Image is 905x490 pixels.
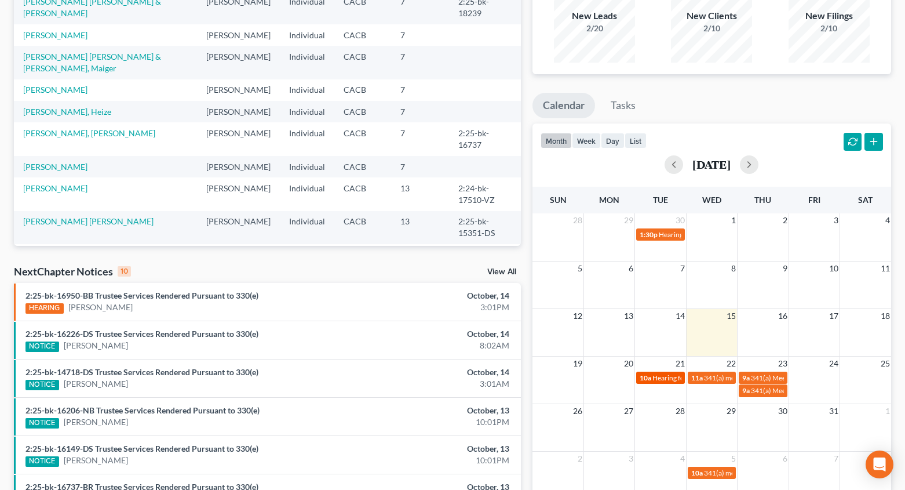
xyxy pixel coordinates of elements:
[730,213,737,227] span: 1
[391,156,449,177] td: 7
[880,357,891,371] span: 25
[674,213,686,227] span: 30
[25,418,59,429] div: NOTICE
[25,342,59,352] div: NOTICE
[197,211,280,244] td: [PERSON_NAME]
[356,302,509,313] div: 3:01PM
[789,23,870,34] div: 2/10
[280,46,334,79] td: Individual
[550,195,567,205] span: Sun
[572,404,583,418] span: 26
[64,455,128,466] a: [PERSON_NAME]
[23,183,87,193] a: [PERSON_NAME]
[334,101,391,122] td: CACB
[691,469,703,477] span: 10a
[68,302,133,313] a: [PERSON_NAME]
[356,416,509,428] div: 10:01PM
[64,378,128,390] a: [PERSON_NAME]
[576,452,583,466] span: 2
[391,46,449,79] td: 7
[356,455,509,466] div: 10:01PM
[280,211,334,244] td: Individual
[449,177,521,210] td: 2:24-bk-17510-VZ
[652,373,743,382] span: Hearing for [PERSON_NAME]
[627,452,634,466] span: 3
[653,195,668,205] span: Tue
[833,213,840,227] span: 3
[742,386,750,395] span: 9a
[334,211,391,244] td: CACB
[671,9,752,23] div: New Clients
[691,373,703,382] span: 11a
[449,211,521,244] td: 2:25-bk-15351-DS
[777,309,789,323] span: 16
[391,211,449,244] td: 13
[777,357,789,371] span: 23
[627,262,634,275] span: 6
[391,24,449,46] td: 7
[884,213,891,227] span: 4
[884,404,891,418] span: 1
[782,213,789,227] span: 2
[280,156,334,177] td: Individual
[25,329,258,339] a: 2:25-bk-16226-DS Trustee Services Rendered Pursuant to 330(e)
[334,79,391,101] td: CACB
[25,444,258,453] a: 2:25-bk-16149-DS Trustee Services Rendered Pursuant to 330(e)
[197,122,280,155] td: [PERSON_NAME]
[572,213,583,227] span: 28
[23,216,154,226] a: [PERSON_NAME] [PERSON_NAME]
[356,443,509,455] div: October, 13
[674,404,686,418] span: 28
[23,30,87,40] a: [PERSON_NAME]
[576,262,583,275] span: 5
[554,9,635,23] div: New Leads
[25,291,258,300] a: 2:25-bk-16950-BB Trustee Services Rendered Pursuant to 330(e)
[754,195,771,205] span: Thu
[679,262,686,275] span: 7
[600,93,646,118] a: Tasks
[280,122,334,155] td: Individual
[623,213,634,227] span: 29
[334,46,391,79] td: CACB
[197,177,280,210] td: [PERSON_NAME]
[25,380,59,390] div: NOTICE
[23,162,87,172] a: [PERSON_NAME]
[730,262,737,275] span: 8
[280,177,334,210] td: Individual
[751,386,863,395] span: 341(a) Meeting for [PERSON_NAME]
[828,357,840,371] span: 24
[554,23,635,34] div: 2/20
[702,195,721,205] span: Wed
[880,309,891,323] span: 18
[487,268,516,276] a: View All
[742,373,750,382] span: 9a
[334,156,391,177] td: CACB
[280,79,334,101] td: Individual
[572,309,583,323] span: 12
[640,373,651,382] span: 10a
[25,367,258,377] a: 2:25-bk-14718-DS Trustee Services Rendered Pursuant to 330(e)
[23,85,87,95] a: [PERSON_NAME]
[197,79,280,101] td: [PERSON_NAME]
[730,452,737,466] span: 5
[601,133,625,148] button: day
[725,404,737,418] span: 29
[118,266,131,277] div: 10
[777,404,789,418] span: 30
[25,303,64,314] div: HEARING
[572,357,583,371] span: 19
[391,122,449,155] td: 7
[828,404,840,418] span: 31
[623,404,634,418] span: 27
[858,195,873,205] span: Sat
[334,122,391,155] td: CACB
[280,101,334,122] td: Individual
[659,230,811,239] span: Hearing for [PERSON_NAME] & [PERSON_NAME]
[356,378,509,390] div: 3:01AM
[356,366,509,378] div: October, 14
[23,107,111,117] a: [PERSON_NAME], Heize
[782,262,789,275] span: 9
[449,244,521,277] td: 2:25-bk-14046-DS
[391,101,449,122] td: 7
[866,451,893,478] div: Open Intercom Messenger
